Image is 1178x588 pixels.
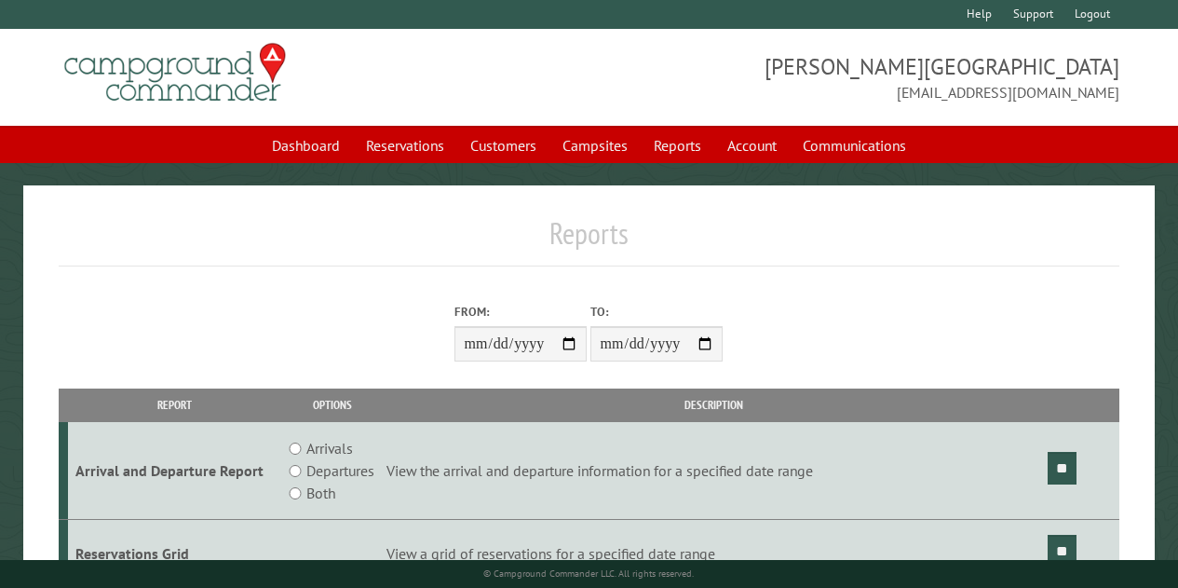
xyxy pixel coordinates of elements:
[643,128,712,163] a: Reports
[59,215,1119,267] h1: Reports
[261,128,351,163] a: Dashboard
[589,51,1119,103] span: [PERSON_NAME][GEOGRAPHIC_DATA] [EMAIL_ADDRESS][DOMAIN_NAME]
[306,437,353,459] label: Arrivals
[459,128,548,163] a: Customers
[280,389,384,421] th: Options
[68,389,280,421] th: Report
[590,303,723,321] label: To:
[68,520,280,588] td: Reservations Grid
[59,36,291,109] img: Campground Commander
[792,128,917,163] a: Communications
[551,128,639,163] a: Campsites
[306,482,335,504] label: Both
[384,520,1045,588] td: View a grid of reservations for a specified date range
[68,422,280,520] td: Arrival and Departure Report
[384,422,1045,520] td: View the arrival and departure information for a specified date range
[306,459,374,482] label: Departures
[355,128,455,163] a: Reservations
[716,128,788,163] a: Account
[384,389,1045,421] th: Description
[483,567,694,580] small: © Campground Commander LLC. All rights reserved.
[454,303,587,321] label: From:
